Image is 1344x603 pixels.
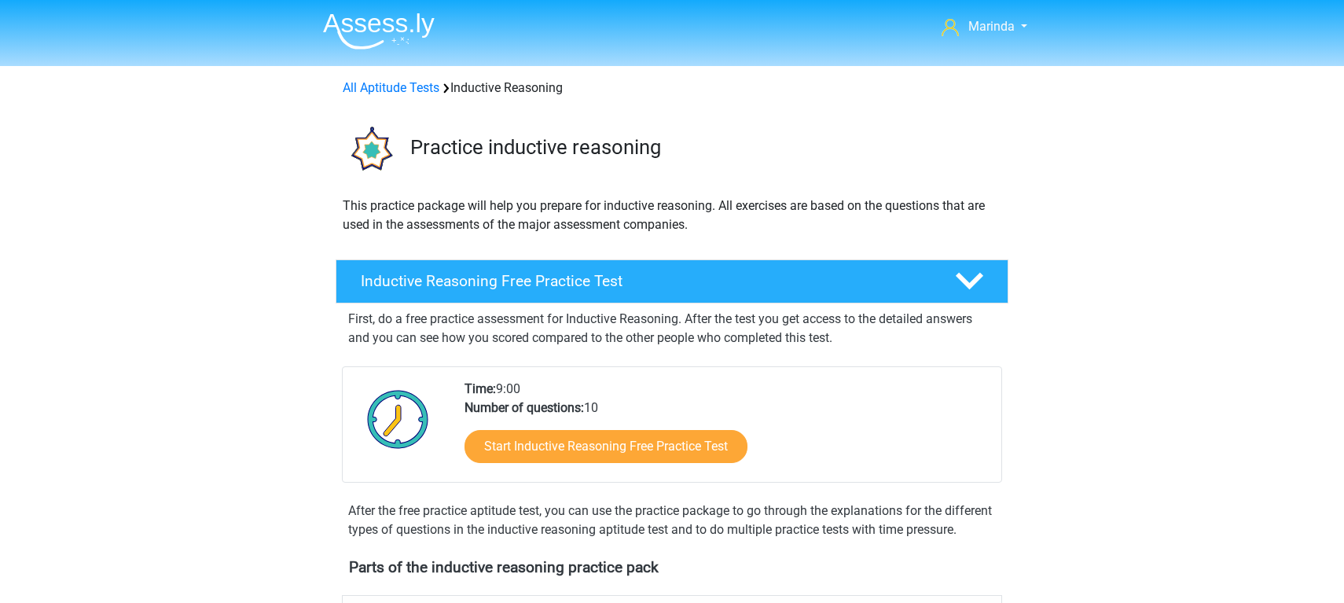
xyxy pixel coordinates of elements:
[465,400,584,415] b: Number of questions:
[361,272,930,290] h4: Inductive Reasoning Free Practice Test
[465,381,496,396] b: Time:
[343,80,439,95] a: All Aptitude Tests
[336,79,1008,97] div: Inductive Reasoning
[342,502,1002,539] div: After the free practice aptitude test, you can use the practice package to go through the explana...
[465,430,747,463] a: Start Inductive Reasoning Free Practice Test
[336,116,403,183] img: inductive reasoning
[343,197,1001,234] p: This practice package will help you prepare for inductive reasoning. All exercises are based on t...
[935,17,1034,36] a: Marinda
[323,13,435,50] img: Assessly
[349,558,995,576] h4: Parts of the inductive reasoning practice pack
[453,380,1001,482] div: 9:00 10
[329,259,1015,303] a: Inductive Reasoning Free Practice Test
[348,310,996,347] p: First, do a free practice assessment for Inductive Reasoning. After the test you get access to th...
[410,135,996,160] h3: Practice inductive reasoning
[358,380,438,458] img: Clock
[968,19,1015,34] span: Marinda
